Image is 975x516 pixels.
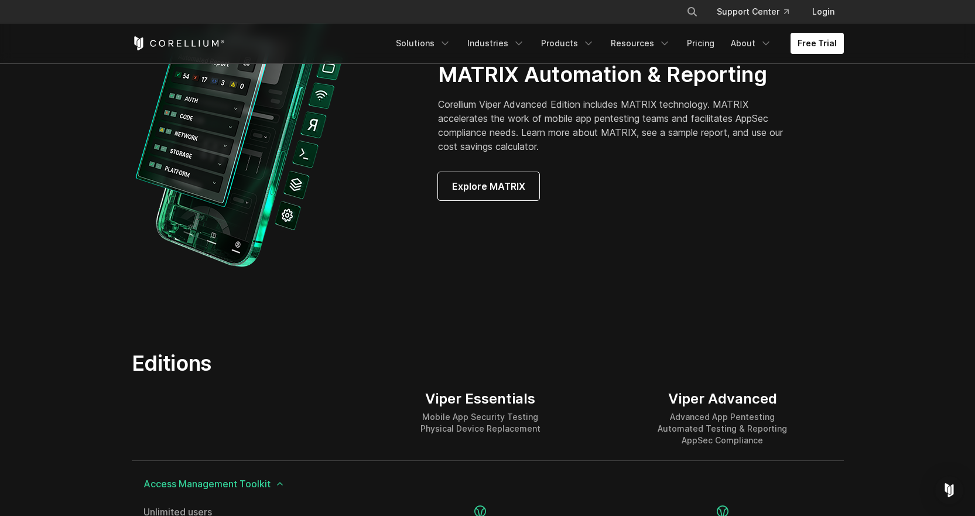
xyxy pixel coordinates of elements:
[438,61,799,88] h2: MATRIX Automation & Reporting
[672,1,844,22] div: Navigation Menu
[420,390,540,408] div: Viper Essentials
[420,411,540,435] div: Mobile App Security Testing Physical Device Replacement
[534,33,601,54] a: Products
[389,33,844,54] div: Navigation Menu
[132,350,598,376] h2: Editions
[452,179,525,193] span: Explore MATRIX
[680,33,721,54] a: Pricing
[438,97,799,153] p: Corellium Viper Advanced Edition includes MATRIX technology. MATRIX accelerates the work of mobil...
[604,33,678,54] a: Resources
[438,172,539,200] a: Explore MATRIX
[143,479,832,488] span: Access Management Toolkit
[803,1,844,22] a: Login
[791,33,844,54] a: Free Trial
[460,33,532,54] a: Industries
[682,1,703,22] button: Search
[935,476,963,504] div: Open Intercom Messenger
[389,33,458,54] a: Solutions
[724,33,779,54] a: About
[707,1,798,22] a: Support Center
[658,390,787,408] div: Viper Advanced
[132,36,225,50] a: Corellium Home
[658,411,787,446] div: Advanced App Pentesting Automated Testing & Reporting AppSec Compliance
